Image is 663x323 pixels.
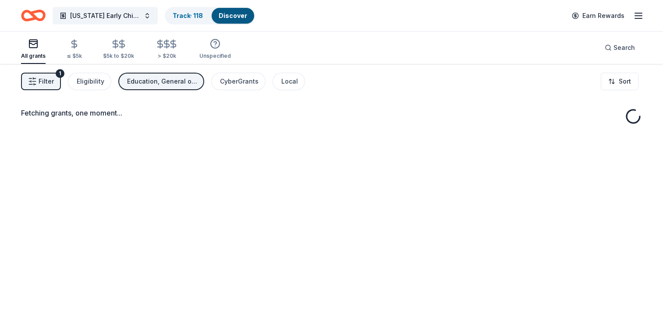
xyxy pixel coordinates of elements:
div: ≤ $5k [67,53,82,60]
button: Filter1 [21,73,61,90]
button: > $20k [155,35,178,64]
button: All grants [21,35,46,64]
button: ≤ $5k [67,35,82,64]
a: Home [21,5,46,26]
div: > $20k [155,53,178,60]
div: All grants [21,53,46,60]
a: Earn Rewards [567,8,630,24]
span: Search [613,42,635,53]
span: Sort [619,76,631,87]
button: Local [273,73,305,90]
button: [US_STATE] Early Childhood Education [53,7,158,25]
button: Eligibility [68,73,111,90]
button: Unspecified [199,35,231,64]
button: Search [598,39,642,56]
div: Fetching grants, one moment... [21,108,642,118]
button: CyberGrants [211,73,266,90]
a: Discover [219,12,247,19]
div: Education, General operations, Projects & programming, Conference, Training and capacity building [127,76,197,87]
div: Local [281,76,298,87]
div: Eligibility [77,76,104,87]
button: Track· 118Discover [165,7,255,25]
span: Filter [39,76,54,87]
div: Unspecified [199,53,231,60]
div: $5k to $20k [103,53,134,60]
button: $5k to $20k [103,35,134,64]
div: CyberGrants [220,76,259,87]
span: [US_STATE] Early Childhood Education [70,11,140,21]
button: Sort [601,73,638,90]
div: 1 [56,69,64,78]
a: Track· 118 [173,12,203,19]
button: Education, General operations, Projects & programming, Conference, Training and capacity building [118,73,204,90]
